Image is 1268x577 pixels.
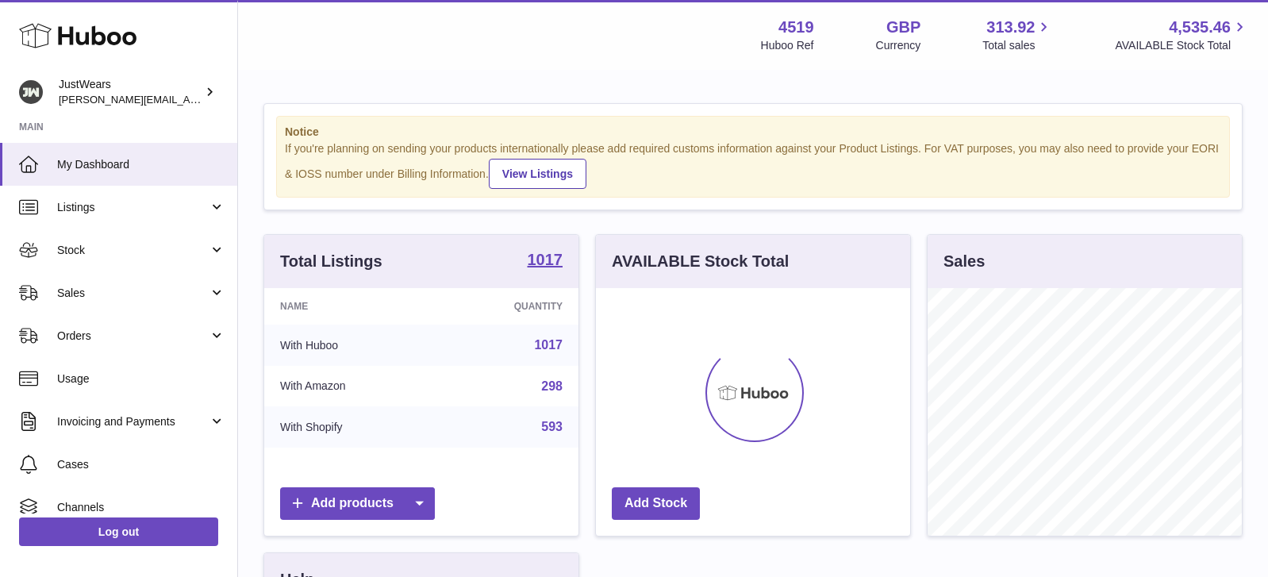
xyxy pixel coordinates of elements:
span: 313.92 [986,17,1035,38]
span: AVAILABLE Stock Total [1115,38,1249,53]
a: 593 [541,420,563,433]
strong: 4519 [778,17,814,38]
span: Invoicing and Payments [57,414,209,429]
a: 1017 [534,338,563,352]
div: JustWears [59,77,202,107]
td: With Huboo [264,325,436,366]
strong: GBP [886,17,920,38]
a: 313.92 Total sales [982,17,1053,53]
div: If you're planning on sending your products internationally please add required customs informati... [285,141,1221,189]
div: Huboo Ref [761,38,814,53]
th: Quantity [436,288,578,325]
td: With Amazon [264,366,436,407]
h3: Total Listings [280,251,382,272]
th: Name [264,288,436,325]
span: Sales [57,286,209,301]
a: Add products [280,487,435,520]
a: View Listings [489,159,586,189]
a: 1017 [528,252,563,271]
a: 298 [541,379,563,393]
span: Channels [57,500,225,515]
span: Total sales [982,38,1053,53]
h3: Sales [943,251,985,272]
span: Usage [57,371,225,387]
td: With Shopify [264,406,436,448]
span: Listings [57,200,209,215]
span: Stock [57,243,209,258]
span: Cases [57,457,225,472]
a: 4,535.46 AVAILABLE Stock Total [1115,17,1249,53]
strong: Notice [285,125,1221,140]
img: josh@just-wears.com [19,80,43,104]
div: Currency [876,38,921,53]
a: Log out [19,517,218,546]
span: [PERSON_NAME][EMAIL_ADDRESS][DOMAIN_NAME] [59,93,318,106]
span: 4,535.46 [1169,17,1231,38]
a: Add Stock [612,487,700,520]
span: Orders [57,329,209,344]
h3: AVAILABLE Stock Total [612,251,789,272]
span: My Dashboard [57,157,225,172]
strong: 1017 [528,252,563,267]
